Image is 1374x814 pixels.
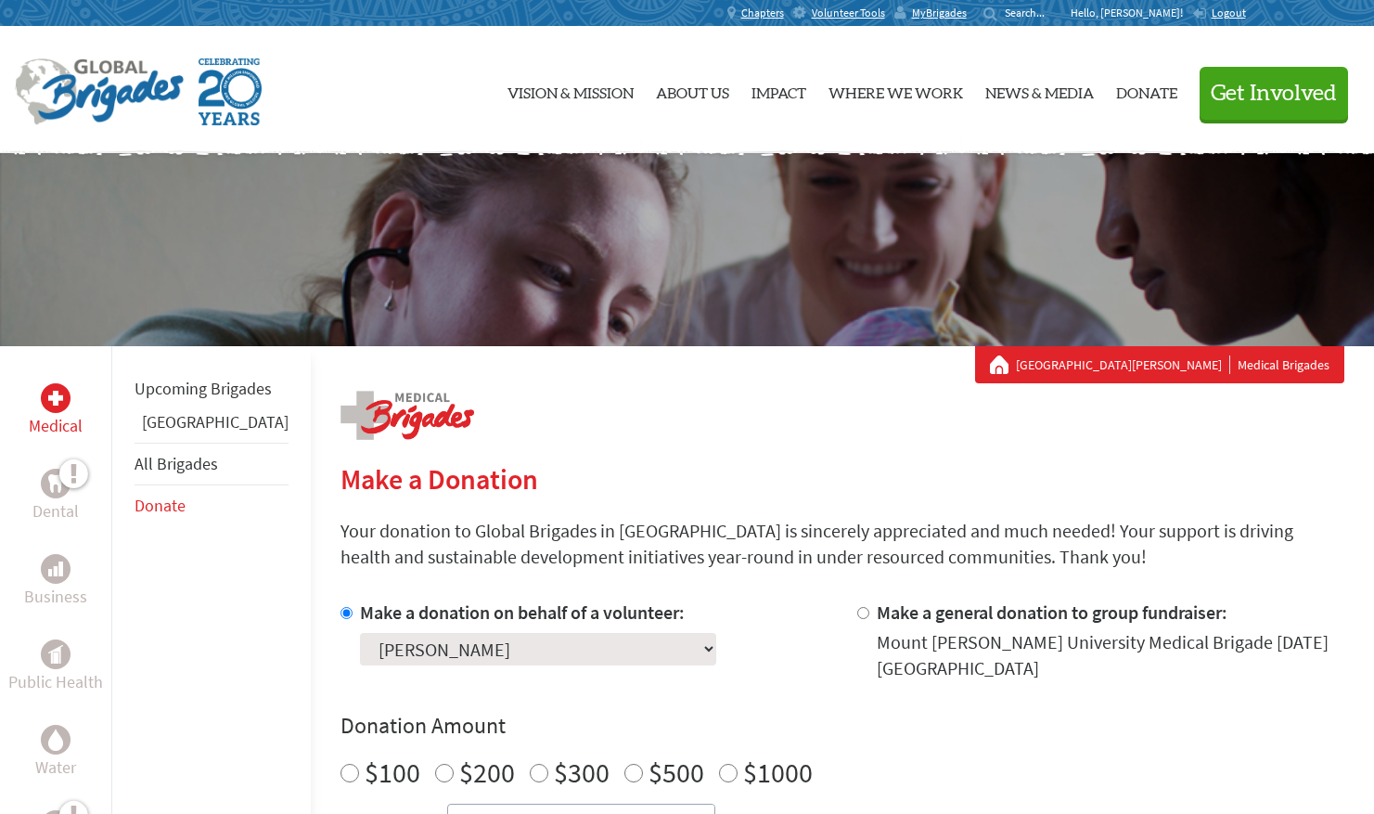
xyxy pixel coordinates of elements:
h2: Make a Donation [340,462,1344,496]
p: Hello, [PERSON_NAME]! [1071,6,1192,20]
li: All Brigades [135,443,289,485]
li: Donate [135,485,289,526]
div: Medical Brigades [990,355,1329,374]
span: Volunteer Tools [812,6,885,20]
a: WaterWater [35,725,76,781]
label: Make a donation on behalf of a volunteer: [360,601,685,624]
img: logo-medical.png [340,391,474,440]
a: Logout [1192,6,1246,20]
p: Business [24,584,87,610]
div: Medical [41,383,71,413]
label: $1000 [743,755,813,790]
p: Public Health [8,669,103,695]
a: News & Media [985,42,1094,138]
a: MedicalMedical [29,383,83,439]
label: Make a general donation to group fundraiser: [877,601,1227,624]
a: [GEOGRAPHIC_DATA] [142,411,289,433]
div: Water [41,725,71,755]
a: DentalDental [32,469,79,524]
img: Business [48,562,63,576]
a: Impact [751,42,806,138]
li: Upcoming Brigades [135,368,289,409]
img: Global Brigades Logo [15,58,184,125]
span: Get Involved [1211,83,1337,105]
div: Dental [41,469,71,498]
p: Medical [29,413,83,439]
div: Public Health [41,640,71,669]
img: Medical [48,391,63,406]
input: Search... [1005,6,1058,19]
h4: Donation Amount [340,711,1344,741]
a: Public HealthPublic Health [8,640,103,695]
img: Water [48,729,63,750]
p: Your donation to Global Brigades in [GEOGRAPHIC_DATA] is sincerely appreciated and much needed! Y... [340,518,1344,570]
a: BusinessBusiness [24,554,87,610]
img: Global Brigades Celebrating 20 Years [199,58,262,125]
span: MyBrigades [912,6,967,20]
label: $200 [459,755,515,790]
button: Get Involved [1200,67,1348,120]
a: Where We Work [828,42,963,138]
p: Dental [32,498,79,524]
a: Vision & Mission [507,42,634,138]
span: Chapters [741,6,784,20]
a: Donate [1116,42,1177,138]
a: [GEOGRAPHIC_DATA][PERSON_NAME] [1016,355,1230,374]
div: Mount [PERSON_NAME] University Medical Brigade [DATE] [GEOGRAPHIC_DATA] [877,629,1344,681]
p: Water [35,755,76,781]
label: $300 [554,755,610,790]
label: $100 [365,755,420,790]
a: All Brigades [135,453,218,474]
label: $500 [648,755,704,790]
a: Donate [135,495,186,516]
img: Dental [48,474,63,492]
a: About Us [656,42,729,138]
div: Business [41,554,71,584]
li: Guatemala [135,409,289,443]
span: Logout [1212,6,1246,19]
a: Upcoming Brigades [135,378,272,399]
img: Public Health [48,645,63,664]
